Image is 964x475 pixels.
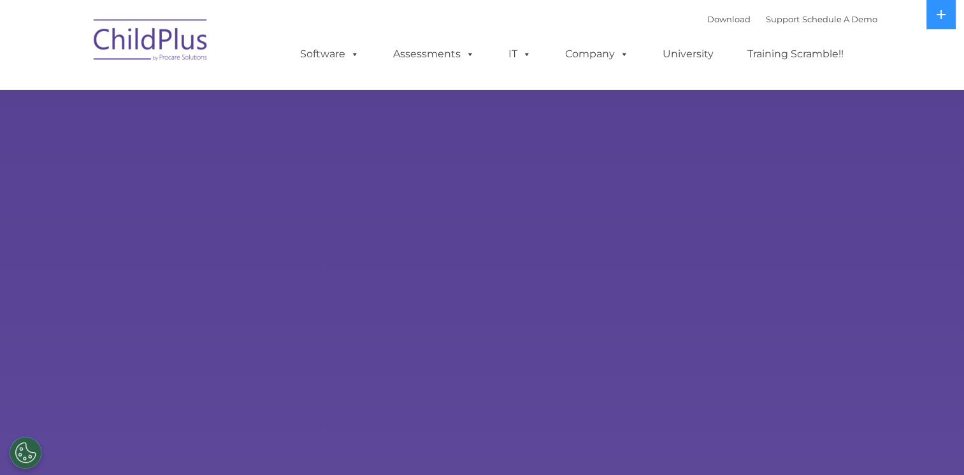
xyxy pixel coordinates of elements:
[766,14,800,24] a: Support
[10,437,41,469] button: Cookies Settings
[552,41,642,67] a: Company
[287,41,372,67] a: Software
[707,14,877,24] font: |
[650,41,726,67] a: University
[735,41,856,67] a: Training Scramble!!
[707,14,751,24] a: Download
[802,14,877,24] a: Schedule A Demo
[87,10,215,74] img: ChildPlus by Procare Solutions
[496,41,544,67] a: IT
[380,41,487,67] a: Assessments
